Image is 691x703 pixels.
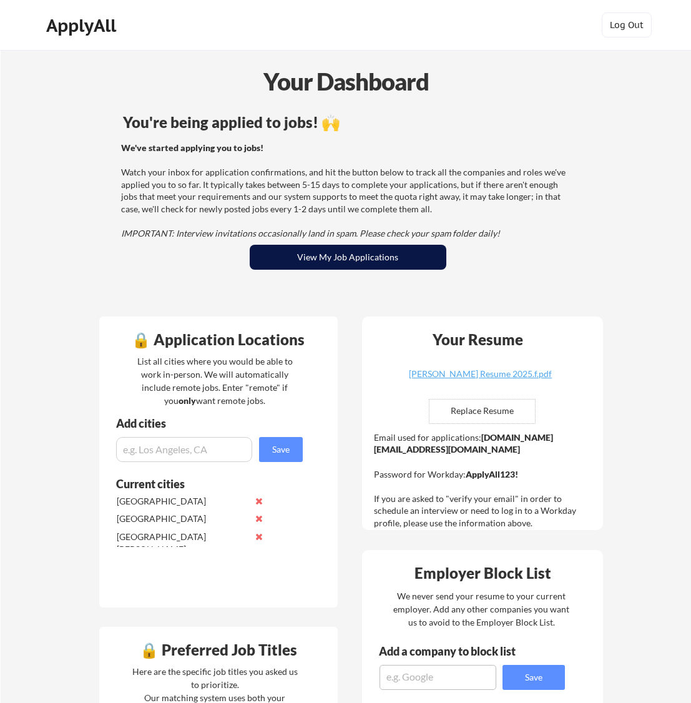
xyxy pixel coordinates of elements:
div: List all cities where you would be able to work in-person. We will automatically include remote j... [129,355,301,407]
em: IMPORTANT: Interview invitations occasionally land in spam. Please check your spam folder daily! [121,228,500,238]
div: [GEOGRAPHIC_DATA][PERSON_NAME] [117,531,248,555]
strong: [DOMAIN_NAME][EMAIL_ADDRESS][DOMAIN_NAME] [374,432,553,455]
div: Your Resume [416,332,540,347]
div: Add cities [116,418,306,429]
div: You're being applied to jobs! 🙌 [123,115,573,130]
a: [PERSON_NAME] Resume 2025.f.pdf [406,370,555,389]
strong: only [179,395,196,406]
div: [PERSON_NAME] Resume 2025.f.pdf [406,370,555,378]
div: ApplyAll [46,15,120,36]
div: [GEOGRAPHIC_DATA] [117,513,248,525]
div: Current cities [116,478,289,489]
strong: We've started applying you to jobs! [121,142,263,153]
div: Watch your inbox for application confirmations, and hit the button below to track all the compani... [121,142,571,240]
input: e.g. Los Angeles, CA [116,437,252,462]
div: Email used for applications: Password for Workday: If you are asked to "verify your email" in ord... [374,431,594,529]
div: Your Dashboard [1,64,691,99]
strong: ApplyAll123! [466,469,518,479]
div: Employer Block List [367,566,599,581]
button: View My Job Applications [250,245,446,270]
div: [GEOGRAPHIC_DATA] [117,495,248,508]
div: 🔒 Preferred Job Titles [102,642,335,657]
div: We never send your resume to your current employer. Add any other companies you want us to avoid ... [393,589,571,629]
div: 🔒 Application Locations [102,332,335,347]
button: Log Out [602,12,652,37]
div: Add a company to block list [379,646,535,657]
button: Save [259,437,303,462]
button: Save [502,665,565,690]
